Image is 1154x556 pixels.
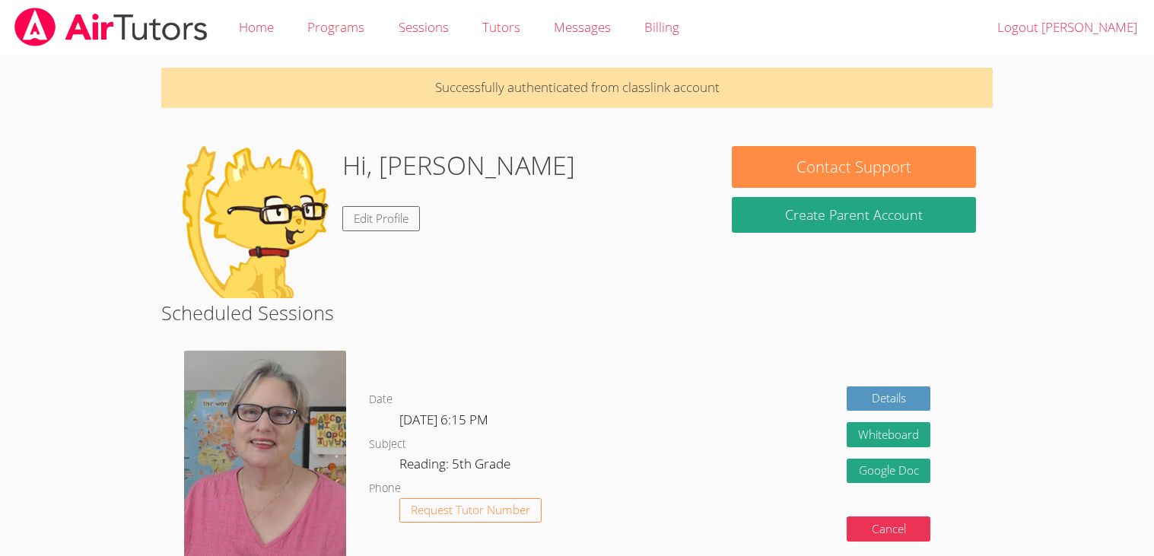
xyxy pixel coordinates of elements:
h1: Hi, [PERSON_NAME] [342,146,575,185]
dd: Reading: 5th Grade [399,453,513,479]
button: Whiteboard [847,422,930,447]
a: Edit Profile [342,206,420,231]
dt: Subject [369,435,406,454]
dt: Date [369,390,393,409]
button: Contact Support [732,146,975,188]
span: Messages [554,18,611,36]
button: Create Parent Account [732,197,975,233]
dt: Phone [369,479,401,498]
span: [DATE] 6:15 PM [399,411,488,428]
a: Google Doc [847,459,930,484]
img: airtutors_banner-c4298cdbf04f3fff15de1276eac7730deb9818008684d7c2e4769d2f7ddbe033.png [13,8,209,46]
button: Cancel [847,516,930,542]
a: Details [847,386,930,411]
h2: Scheduled Sessions [161,298,992,327]
img: default.png [178,146,330,298]
span: Request Tutor Number [411,504,530,516]
p: Successfully authenticated from classlink account [161,68,992,108]
button: Request Tutor Number [399,498,542,523]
